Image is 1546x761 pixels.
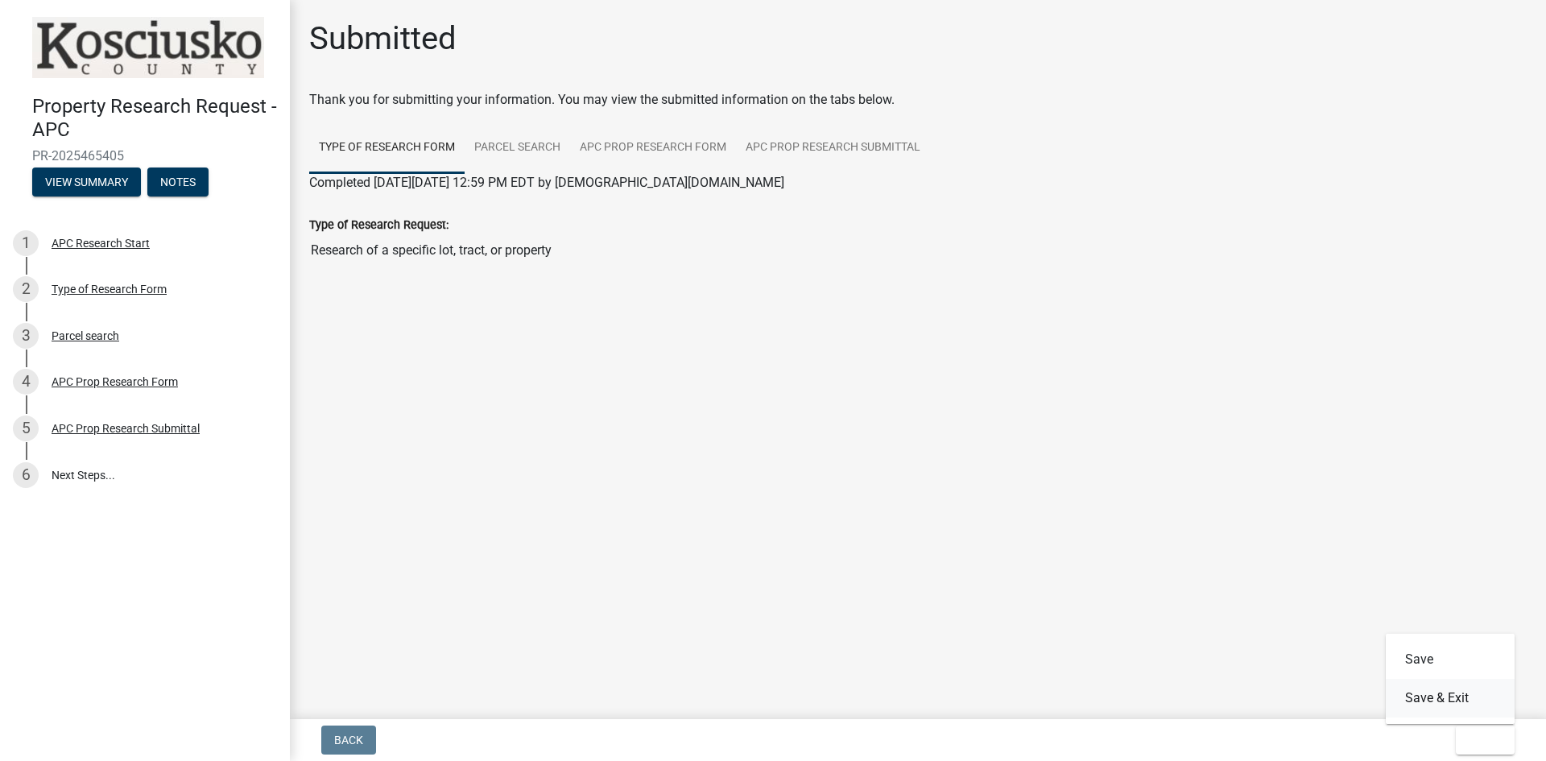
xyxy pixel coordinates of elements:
a: Parcel search [465,122,570,174]
button: Notes [147,168,209,196]
img: Kosciusko County, Indiana [32,17,264,78]
div: APC Research Start [52,238,150,249]
div: 6 [13,462,39,488]
button: Exit [1456,726,1515,755]
button: Save [1386,640,1515,679]
h1: Submitted [309,19,457,58]
button: Save & Exit [1386,679,1515,718]
div: APC Prop Research Submittal [52,423,200,434]
a: APC Prop Research Form [570,122,736,174]
div: 5 [13,416,39,441]
div: APC Prop Research Form [52,376,178,387]
span: Back [334,734,363,747]
div: Parcel search [52,330,119,341]
span: Completed [DATE][DATE] 12:59 PM EDT by [DEMOGRAPHIC_DATA][DOMAIN_NAME] [309,175,784,190]
wm-modal-confirm: Notes [147,176,209,189]
div: 4 [13,369,39,395]
span: PR-2025465405 [32,148,258,163]
h4: Property Research Request - APC [32,95,277,142]
span: Exit [1469,734,1492,747]
div: Thank you for submitting your information. You may view the submitted information on the tabs below. [309,90,1527,110]
a: APC Prop Research Submittal [736,122,930,174]
div: Exit [1386,634,1515,724]
div: 2 [13,276,39,302]
button: View Summary [32,168,141,196]
div: 3 [13,323,39,349]
a: Type of Research Form [309,122,465,174]
wm-modal-confirm: Summary [32,176,141,189]
div: Type of Research Form [52,283,167,295]
label: Type of Research Request: [309,220,449,231]
div: 1 [13,230,39,256]
button: Back [321,726,376,755]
